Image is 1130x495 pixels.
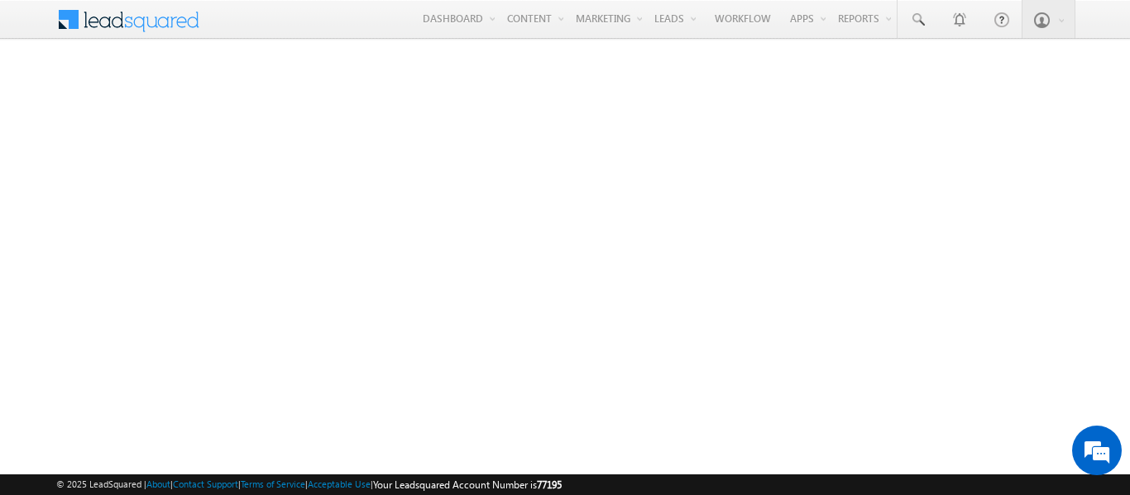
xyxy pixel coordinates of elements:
a: Acceptable Use [308,478,371,489]
span: © 2025 LeadSquared | | | | | [56,477,562,493]
a: About [146,478,170,489]
a: Contact Support [173,478,238,489]
a: Terms of Service [241,478,305,489]
span: Your Leadsquared Account Number is [373,478,562,491]
span: 77195 [537,478,562,491]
